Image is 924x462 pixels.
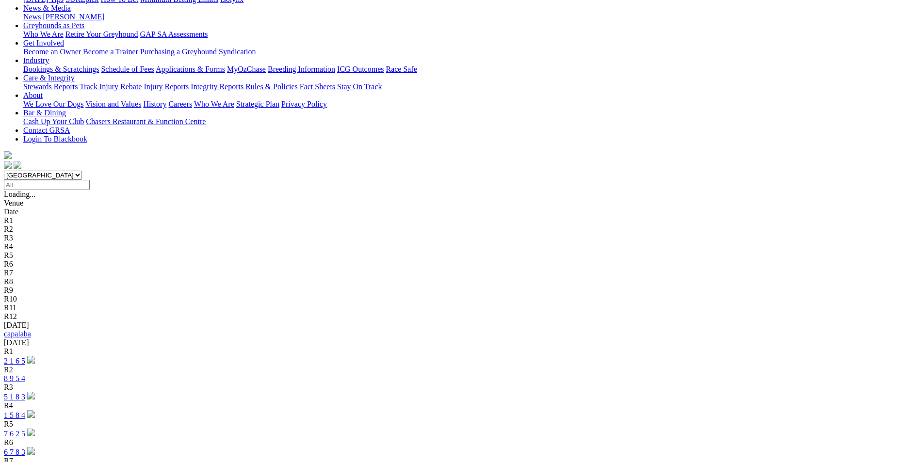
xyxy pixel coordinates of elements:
[43,13,104,21] a: [PERSON_NAME]
[4,420,920,429] div: R5
[4,347,920,356] div: R1
[143,100,166,108] a: History
[23,91,43,99] a: About
[194,100,234,108] a: Who We Are
[4,190,35,198] span: Loading...
[4,303,920,312] div: R11
[23,56,49,64] a: Industry
[14,161,21,169] img: twitter.svg
[4,225,920,234] div: R2
[4,180,90,190] input: Select date
[27,392,35,399] img: play-circle.svg
[23,4,71,12] a: News & Media
[23,30,920,39] div: Greyhounds as Pets
[4,330,31,338] a: capalaba
[4,161,12,169] img: facebook.svg
[227,65,266,73] a: MyOzChase
[23,82,78,91] a: Stewards Reports
[23,117,920,126] div: Bar & Dining
[140,30,208,38] a: GAP SA Assessments
[4,357,25,365] a: 2 1 6 5
[4,277,920,286] div: R8
[23,39,64,47] a: Get Involved
[4,448,25,456] a: 6 7 8 3
[4,295,920,303] div: R10
[4,151,12,159] img: logo-grsa-white.png
[23,117,84,126] a: Cash Up Your Club
[23,100,920,109] div: About
[386,65,417,73] a: Race Safe
[27,429,35,436] img: play-circle.svg
[4,312,920,321] div: R12
[23,109,66,117] a: Bar & Dining
[4,216,920,225] div: R1
[23,30,64,38] a: Who We Are
[140,48,217,56] a: Purchasing a Greyhound
[80,82,142,91] a: Track Injury Rebate
[168,100,192,108] a: Careers
[4,242,920,251] div: R4
[27,410,35,418] img: play-circle.svg
[337,82,382,91] a: Stay On Track
[23,135,87,143] a: Login To Blackbook
[268,65,335,73] a: Breeding Information
[4,286,920,295] div: R9
[4,374,25,382] a: 8 9 5 4
[4,366,920,374] div: R2
[4,401,920,410] div: R4
[4,338,920,347] div: [DATE]
[23,126,70,134] a: Contact GRSA
[4,411,25,419] a: 1 5 8 4
[23,48,920,56] div: Get Involved
[281,100,327,108] a: Privacy Policy
[101,65,154,73] a: Schedule of Fees
[245,82,298,91] a: Rules & Policies
[4,321,920,330] div: [DATE]
[85,100,141,108] a: Vision and Values
[4,438,920,447] div: R6
[337,65,384,73] a: ICG Outcomes
[65,30,138,38] a: Retire Your Greyhound
[23,48,81,56] a: Become an Owner
[4,251,920,260] div: R5
[4,430,25,438] a: 7 6 2 5
[191,82,243,91] a: Integrity Reports
[4,383,920,392] div: R3
[23,74,75,82] a: Care & Integrity
[23,65,99,73] a: Bookings & Scratchings
[23,82,920,91] div: Care & Integrity
[300,82,335,91] a: Fact Sheets
[27,356,35,364] img: play-circle.svg
[23,65,920,74] div: Industry
[236,100,279,108] a: Strategic Plan
[4,207,920,216] div: Date
[4,199,920,207] div: Venue
[83,48,138,56] a: Become a Trainer
[144,82,189,91] a: Injury Reports
[219,48,256,56] a: Syndication
[23,21,84,30] a: Greyhounds as Pets
[4,393,25,401] a: 5 1 8 3
[27,447,35,455] img: play-circle.svg
[23,13,920,21] div: News & Media
[23,100,83,108] a: We Love Our Dogs
[23,13,41,21] a: News
[86,117,206,126] a: Chasers Restaurant & Function Centre
[4,269,920,277] div: R7
[156,65,225,73] a: Applications & Forms
[4,260,920,269] div: R6
[4,234,920,242] div: R3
